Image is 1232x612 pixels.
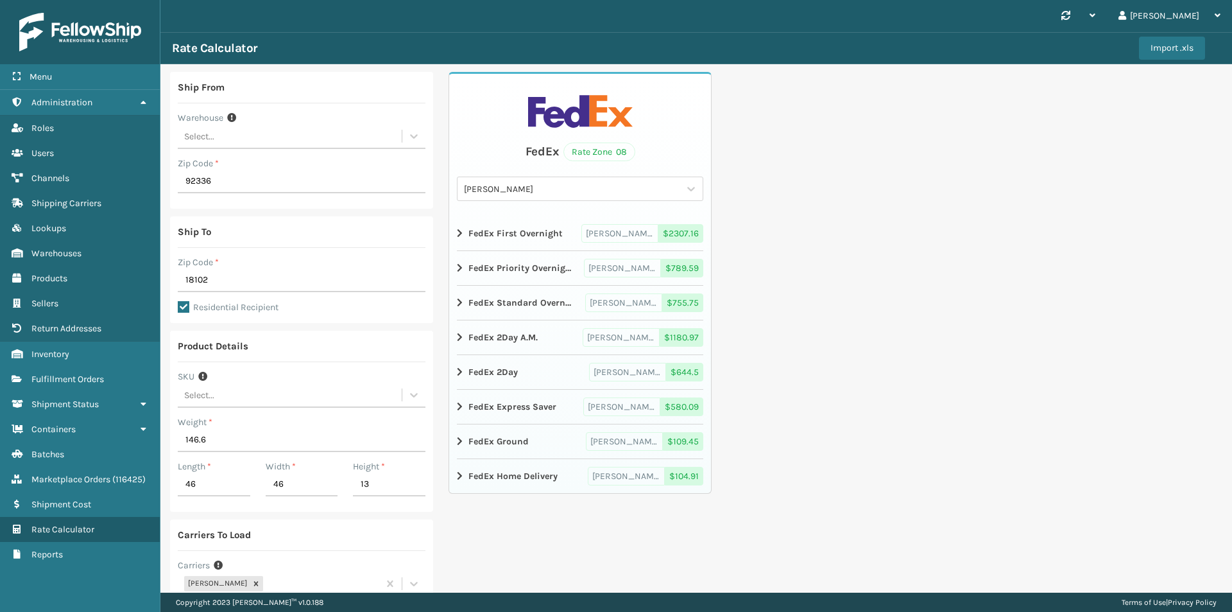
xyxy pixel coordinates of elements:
strong: FedEx Standard Overnight [468,296,572,310]
span: $ 580.09 [660,398,703,416]
span: Channels [31,173,69,184]
div: Select... [184,389,214,402]
div: FedEx [526,142,560,161]
span: $ 2307.16 [658,224,703,243]
span: Marketplace Orders [31,474,110,485]
span: Rate Zone [572,145,612,159]
strong: FedEx 2Day A.M. [468,331,538,344]
span: Sellers [31,298,58,309]
strong: FedEx Priority Overnight [468,261,572,275]
div: [PERSON_NAME] [184,576,249,591]
div: [PERSON_NAME] [464,182,681,196]
span: Shipment Cost [31,499,91,510]
span: $ 755.75 [662,293,703,312]
label: Height [353,460,385,473]
h3: Rate Calculator [172,40,257,56]
span: Products [31,273,67,284]
label: Warehouse [178,111,223,125]
strong: FedEx Express Saver [468,400,556,414]
span: Milliard FedEx [581,224,658,243]
span: ( 116425 ) [112,474,146,485]
span: $ 644.5 [666,363,703,381]
div: Ship From [178,80,225,95]
span: Milliard FedEx [585,293,662,312]
span: Shipment Status [31,399,99,410]
p: Copyright 2023 [PERSON_NAME]™ v 1.0.188 [176,593,323,612]
label: Carriers [178,559,210,572]
strong: FedEx 2Day [468,365,518,379]
span: Rate Calculator [31,524,94,535]
div: Ship To [178,224,211,240]
button: Import .xls [1139,37,1205,60]
span: Inventory [31,349,69,360]
span: Milliard FedEx [588,467,665,485]
span: Milliard FedEx [584,259,661,277]
span: Menu [30,71,52,82]
span: Roles [31,123,54,134]
span: Milliard FedEx [583,328,660,347]
span: 08 [616,145,627,159]
label: Width [266,460,296,473]
label: Zip Code [178,157,219,170]
span: Warehouses [31,248,81,259]
span: Administration [31,97,92,108]
strong: FedEx Ground [468,435,529,448]
span: Milliard FedEx [589,363,666,381]
span: Lookups [31,223,66,234]
label: Zip Code [178,256,219,269]
span: Shipping Carriers [31,198,101,209]
strong: FedEx Home Delivery [468,469,558,483]
span: Fulfillment Orders [31,374,104,385]
div: | [1122,593,1217,612]
span: Return Addresses [31,323,101,334]
span: Containers [31,424,76,435]
label: SKU [178,370,194,383]
img: logo [19,13,141,51]
a: Terms of Use [1122,598,1166,607]
span: $ 104.91 [665,467,703,485]
div: Product Details [178,338,248,354]
span: Batches [31,449,64,460]
span: Users [31,148,54,159]
span: Milliard FedEx [586,432,663,451]
strong: FedEx First Overnight [468,227,563,240]
span: Reports [31,549,63,560]
label: Residential Recipient [178,302,278,313]
label: Length [178,460,211,473]
div: Carriers To Load [178,527,251,543]
label: Weight [178,415,212,429]
span: $ 1180.97 [660,328,703,347]
a: Privacy Policy [1168,598,1217,607]
span: $ 109.45 [663,432,703,451]
span: Milliard FedEx [583,398,660,416]
div: Select... [184,130,214,143]
span: $ 789.59 [661,259,703,277]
